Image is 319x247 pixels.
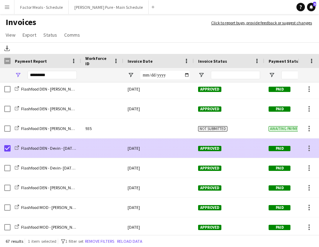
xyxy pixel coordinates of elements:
[81,119,123,138] div: 935
[198,166,221,171] span: Approved
[20,30,39,39] a: Export
[123,217,194,237] div: [DATE]
[269,87,290,92] span: Paid
[65,239,84,244] span: 1 filter set
[269,205,290,210] span: Paid
[198,146,221,151] span: Approved
[123,198,194,217] div: [DATE]
[269,58,301,64] span: Payment Status
[15,126,110,131] a: Flashfood DEN - [PERSON_NAME] - [DATE] - [DATE]
[3,44,11,53] app-action-btn: Download
[198,106,221,112] span: Approved
[84,237,116,245] button: Remove filters
[198,126,227,131] span: Not submitted
[21,146,91,151] span: Flashfood DEN - Devin - [DATE] - [DATE]
[123,138,194,158] div: [DATE]
[15,72,21,78] button: Open Filter Menu
[3,30,18,39] a: View
[269,126,303,131] span: Awaiting payment
[15,86,110,92] a: Flashfood DEN - [PERSON_NAME] - [DATE] -[DATE]
[269,72,275,78] button: Open Filter Menu
[21,185,142,190] span: Flashfood DEN - [PERSON_NAME] Expense- [PERSON_NAME] - [DATE]
[307,3,315,11] a: 9
[198,225,221,230] span: Approved
[6,32,16,38] span: View
[198,58,227,64] span: Invoice Status
[15,165,90,171] a: Flashfood DEN - Devin- [DATE] - [DATE]
[69,0,149,14] button: [PERSON_NAME] Pure - Main Schedule
[14,0,69,14] button: Factor Meals - Schedule
[198,185,221,191] span: Approved
[15,205,96,210] a: Flashfood MOD - [PERSON_NAME]- [DATE]
[43,32,57,38] span: Status
[21,106,110,111] span: Flashfood DEN - [PERSON_NAME] - [DATE] - [DATE]
[123,178,194,197] div: [DATE]
[21,86,110,92] span: Flashfood DEN - [PERSON_NAME] - [DATE] -[DATE]
[15,146,91,151] a: Flashfood DEN - Devin - [DATE] - [DATE]
[61,30,83,39] a: Comms
[27,71,77,79] input: Payment Report Filter Input
[41,30,60,39] a: Status
[116,237,144,245] button: Reload data
[123,99,194,118] div: [DATE]
[269,106,290,112] span: Paid
[128,58,153,64] span: Invoice Date
[211,20,312,26] a: Click to report bugs, provide feedback or suggest changes
[198,87,221,92] span: Approved
[313,2,316,6] span: 9
[140,71,190,79] input: Invoice Date Filter Input
[211,71,260,79] input: Invoice Status Filter Input
[123,158,194,178] div: [DATE]
[23,32,36,38] span: Export
[15,58,47,64] span: Payment Report
[15,106,110,111] a: Flashfood DEN - [PERSON_NAME] - [DATE] - [DATE]
[21,165,90,171] span: Flashfood DEN - Devin- [DATE] - [DATE]
[269,185,290,191] span: Paid
[123,79,194,99] div: [DATE]
[198,72,204,78] button: Open Filter Menu
[128,72,134,78] button: Open Filter Menu
[85,56,111,66] span: Workforce ID
[269,225,290,230] span: Paid
[15,224,97,230] a: Flashfood MOD - [PERSON_NAME] - [DATE]
[28,239,56,244] span: 1 item selected
[21,126,110,131] span: Flashfood DEN - [PERSON_NAME] - [DATE] - [DATE]
[21,224,97,230] span: Flashfood MOD - [PERSON_NAME] - [DATE]
[21,205,96,210] span: Flashfood MOD - [PERSON_NAME]- [DATE]
[198,205,221,210] span: Approved
[269,166,290,171] span: Paid
[269,146,290,151] span: Paid
[64,32,80,38] span: Comms
[15,185,142,190] a: Flashfood DEN - [PERSON_NAME] Expense- [PERSON_NAME] - [DATE]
